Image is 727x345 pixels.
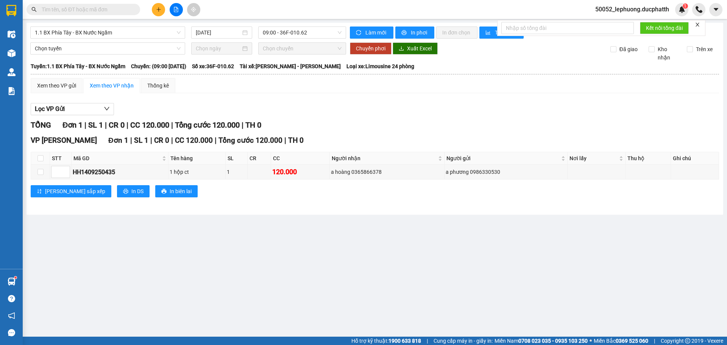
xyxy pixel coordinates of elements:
img: warehouse-icon [8,49,16,57]
span: Chọn chuyến [263,43,342,54]
sup: 1 [683,3,688,9]
span: plus [156,7,161,12]
span: | [150,136,152,145]
button: aim [187,3,200,16]
img: phone-icon [696,6,702,13]
span: | [284,136,286,145]
button: plus [152,3,165,16]
div: Xem theo VP gửi [37,81,76,90]
span: notification [8,312,15,319]
span: In DS [131,187,144,195]
button: In đơn chọn [436,27,477,39]
span: | [654,337,655,345]
span: 1 [684,3,686,9]
span: CC 120.000 [175,136,213,145]
span: Cung cấp máy in - giấy in: [434,337,493,345]
span: Đã giao [616,45,641,53]
span: question-circle [8,295,15,302]
span: CR 0 [154,136,169,145]
th: Tên hàng [168,152,226,165]
span: Tổng cước 120.000 [175,120,240,130]
span: copyright [685,338,690,343]
th: CC [271,152,330,165]
input: 14/09/2025 [196,28,241,37]
img: warehouse-icon [8,30,16,38]
button: printerIn biên lai [155,185,198,197]
button: printerIn phơi [395,27,434,39]
span: printer [123,189,128,195]
div: 1 [227,168,246,176]
span: sort-ascending [37,189,42,195]
span: In phơi [411,28,428,37]
button: Kết nối tổng đài [640,22,689,34]
span: file-add [173,7,179,12]
div: 120.000 [272,167,328,177]
div: 1 hộp ct [170,168,224,176]
span: | [130,136,132,145]
span: [PERSON_NAME] sắp xếp [45,187,105,195]
span: Loại xe: Limousine 24 phòng [346,62,414,70]
span: | [242,120,243,130]
span: Làm mới [365,28,387,37]
div: a hoàng 0365866378 [331,168,443,176]
span: Hỗ trợ kỹ thuật: [351,337,421,345]
input: Tìm tên, số ĐT hoặc mã đơn [42,5,131,14]
span: Miền Bắc [594,337,648,345]
span: Nơi lấy [569,154,618,162]
strong: 0369 525 060 [616,338,648,344]
img: warehouse-icon [8,68,16,76]
th: Ghi chú [671,152,719,165]
button: printerIn DS [117,185,150,197]
span: close [695,22,700,27]
span: 09:00 - 36F-010.62 [263,27,342,38]
span: CR 0 [109,120,125,130]
strong: 1900 633 818 [388,338,421,344]
b: Tuyến: 1.1 BX Phía Tây - BX Nước Ngầm [31,63,125,69]
div: Thống kê [147,81,169,90]
span: bar-chart [485,30,492,36]
span: Xuất Excel [407,44,432,53]
span: | [171,136,173,145]
th: CR [248,152,271,165]
span: | [126,120,128,130]
span: | [427,337,428,345]
span: ⚪️ [590,339,592,342]
input: Nhập số tổng đài [501,22,634,34]
span: In biên lai [170,187,192,195]
span: Mã GD [73,154,161,162]
span: Lọc VP Gửi [35,104,65,114]
img: solution-icon [8,87,16,95]
input: Chọn ngày [196,44,241,53]
span: message [8,329,15,336]
button: bar-chartThống kê [479,27,524,39]
span: VP [PERSON_NAME] [31,136,97,145]
span: search [31,7,37,12]
span: Đơn 1 [62,120,83,130]
span: 1.1 BX Phía Tây - BX Nước Ngầm [35,27,181,38]
span: SL 1 [134,136,148,145]
button: downloadXuất Excel [393,42,438,55]
span: Chuyến: (09:00 [DATE]) [131,62,186,70]
button: syncLàm mới [350,27,393,39]
div: Xem theo VP nhận [90,81,134,90]
strong: 0708 023 035 - 0935 103 250 [518,338,588,344]
span: | [84,120,86,130]
span: TỔNG [31,120,51,130]
span: SL 1 [88,120,103,130]
span: aim [191,7,196,12]
span: TH 0 [288,136,304,145]
img: warehouse-icon [8,278,16,286]
span: CC 120.000 [130,120,169,130]
span: printer [161,189,167,195]
div: a phương 0986330530 [446,168,566,176]
button: Chuyển phơi [350,42,392,55]
span: Trên xe [693,45,716,53]
sup: 1 [14,276,17,279]
img: logo-vxr [6,5,16,16]
span: Tổng cước 120.000 [218,136,282,145]
span: Người gửi [446,154,560,162]
th: STT [50,152,72,165]
span: Chọn tuyến [35,43,181,54]
th: Thu hộ [626,152,671,165]
span: Tài xế: [PERSON_NAME] - [PERSON_NAME] [240,62,341,70]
